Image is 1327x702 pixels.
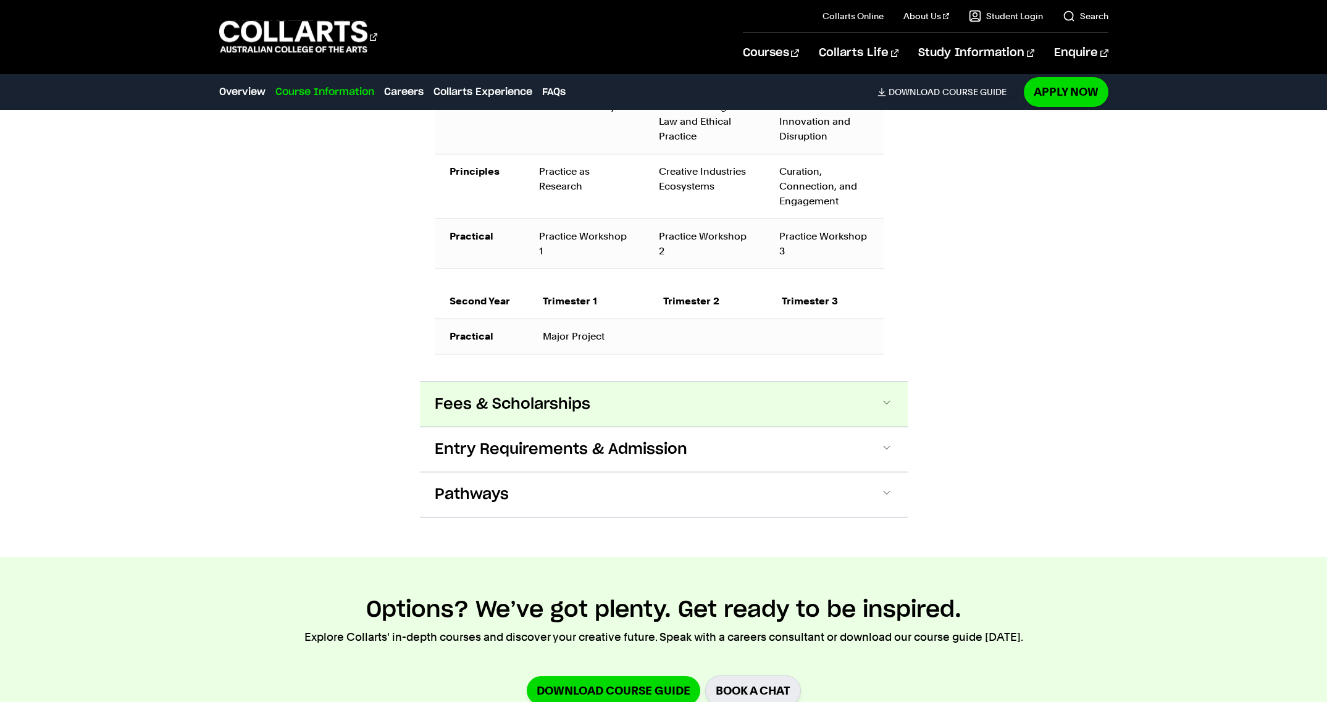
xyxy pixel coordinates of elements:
[450,165,500,177] strong: Principles
[819,33,898,73] a: Collarts Life
[969,10,1043,22] a: Student Login
[450,330,493,342] strong: Practical
[219,85,266,99] a: Overview
[918,33,1034,73] a: Study Information
[903,10,949,22] a: About Us
[435,485,509,504] span: Pathways
[743,33,799,73] a: Courses
[764,89,884,154] td: Creative Futures: Innovation and Disruption
[528,319,884,354] td: Major Project
[524,219,644,269] td: Practice Workshop 1
[450,230,493,242] strong: Practical
[823,10,884,22] a: Collarts Online
[1063,10,1108,22] a: Search
[304,629,1023,646] p: Explore Collarts' in-depth courses and discover your creative future. Speak with a careers consul...
[644,219,764,269] td: Practice Workshop 2
[877,86,1016,98] a: DownloadCourse Guide
[435,395,590,414] span: Fees & Scholarships
[366,596,961,624] h2: Options? We’ve got plenty. Get ready to be inspired.
[524,154,644,219] td: Practice as Research
[219,19,377,54] div: Go to homepage
[524,89,644,154] td: Creative Identity
[433,85,532,99] a: Collarts Experience
[450,101,488,112] strong: Context
[543,295,597,307] strong: Trimester 1
[435,440,687,459] span: Entry Requirements & Admission
[663,295,719,307] strong: Trimester 2
[644,154,764,219] td: Creative Industries Ecosystems
[384,85,424,99] a: Careers
[889,86,940,98] span: Download
[764,219,884,269] td: Practice Workshop 3
[1024,77,1108,106] a: Apply Now
[420,382,908,427] button: Fees & Scholarships
[450,295,510,307] strong: Second Year
[644,89,764,154] td: Arts and Design Law and Ethical Practice
[420,427,908,472] button: Entry Requirements & Admission
[420,472,908,517] button: Pathways
[275,85,374,99] a: Course Information
[782,295,838,307] strong: Trimester 3
[1054,33,1108,73] a: Enquire
[542,85,566,99] a: FAQs
[764,154,884,219] td: Curation, Connection, and Engagement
